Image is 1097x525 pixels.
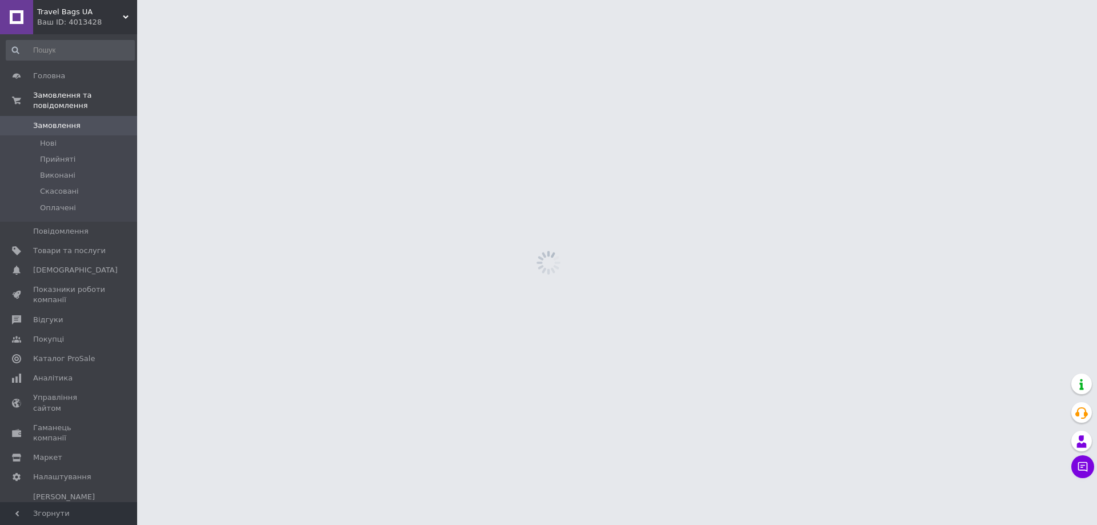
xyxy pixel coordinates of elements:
[33,334,64,344] span: Покупці
[33,392,106,413] span: Управління сайтом
[33,121,81,131] span: Замовлення
[33,452,62,463] span: Маркет
[33,492,106,523] span: [PERSON_NAME] та рахунки
[6,40,135,61] input: Пошук
[33,354,95,364] span: Каталог ProSale
[40,186,79,197] span: Скасовані
[33,315,63,325] span: Відгуки
[37,7,123,17] span: Travel Bags UA
[40,154,75,165] span: Прийняті
[33,284,106,305] span: Показники роботи компанії
[37,17,137,27] div: Ваш ID: 4013428
[33,90,137,111] span: Замовлення та повідомлення
[1071,455,1094,478] button: Чат з покупцем
[33,265,118,275] span: [DEMOGRAPHIC_DATA]
[40,138,57,149] span: Нові
[40,170,75,181] span: Виконані
[33,246,106,256] span: Товари та послуги
[40,203,76,213] span: Оплачені
[33,226,89,237] span: Повідомлення
[33,373,73,383] span: Аналітика
[33,423,106,443] span: Гаманець компанії
[33,71,65,81] span: Головна
[33,472,91,482] span: Налаштування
